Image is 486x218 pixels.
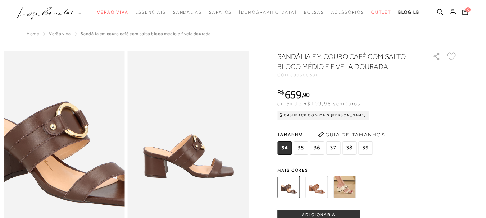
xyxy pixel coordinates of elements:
[310,141,324,155] span: 36
[27,31,39,36] a: Home
[333,176,356,198] img: SANDÁLIA EM COURO OFF-WHITE COM SALTO BLOCO MÉDIO E FIVELA NIQUELADA
[97,6,128,19] a: categoryNavScreenReaderText
[294,141,308,155] span: 35
[460,8,470,18] button: 0
[398,6,419,19] a: BLOG LB
[371,10,391,15] span: Outlet
[209,6,232,19] a: categoryNavScreenReaderText
[371,6,391,19] a: categoryNavScreenReaderText
[209,10,232,15] span: Sapatos
[277,89,285,96] i: R$
[358,141,373,155] span: 39
[465,7,471,12] span: 0
[97,10,128,15] span: Verão Viva
[304,10,324,15] span: Bolsas
[326,141,340,155] span: 37
[239,6,297,19] a: noSubCategoriesText
[277,101,360,106] span: ou 6x de R$109,98 sem juros
[49,31,71,36] a: Verão Viva
[331,6,364,19] a: categoryNavScreenReaderText
[290,73,319,78] span: 603300386
[135,10,165,15] span: Essenciais
[277,168,457,172] span: Mais cores
[304,6,324,19] a: categoryNavScreenReaderText
[305,176,328,198] img: SANDÁLIA EM COURO CARAMELO COM SALTO BLOCO MÉDIO E FIVELA DOURADA
[303,91,310,98] span: 90
[81,31,211,36] span: SANDÁLIA EM COURO CAFÉ COM SALTO BLOCO MÉDIO E FIVELA DOURADA
[135,6,165,19] a: categoryNavScreenReaderText
[277,111,369,120] div: Cashback com Mais [PERSON_NAME]
[277,141,292,155] span: 34
[277,51,412,71] h1: SANDÁLIA EM COURO CAFÉ COM SALTO BLOCO MÉDIO E FIVELA DOURADA
[398,10,419,15] span: BLOG LB
[331,10,364,15] span: Acessórios
[285,88,301,101] span: 659
[173,10,202,15] span: Sandálias
[277,73,421,77] div: CÓD:
[315,129,387,140] button: Guia de Tamanhos
[173,6,202,19] a: categoryNavScreenReaderText
[342,141,356,155] span: 38
[239,10,297,15] span: [DEMOGRAPHIC_DATA]
[277,129,374,140] span: Tamanho
[277,176,300,198] img: SANDÁLIA EM COURO CAFÉ COM SALTO BLOCO MÉDIO E FIVELA DOURADA
[301,92,310,98] i: ,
